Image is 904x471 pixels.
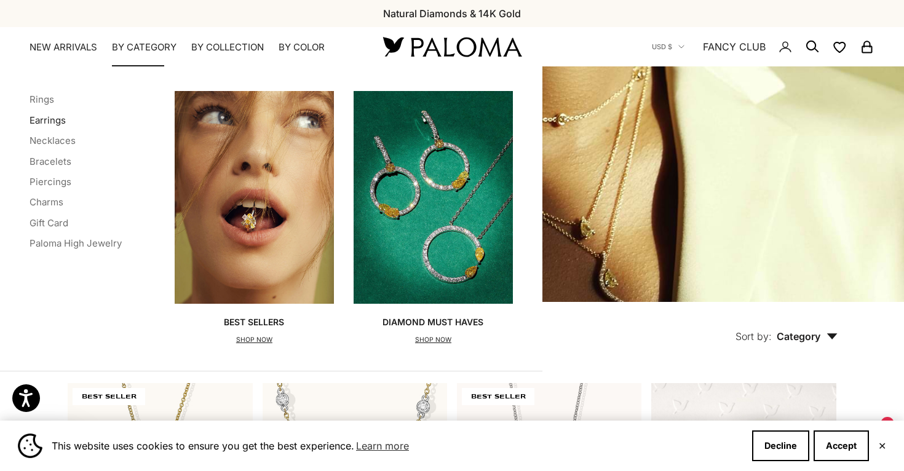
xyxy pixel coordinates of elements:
[30,217,68,229] a: Gift Card
[30,41,354,53] nav: Primary navigation
[52,437,742,455] span: This website uses cookies to ensure you get the best experience.
[652,41,684,52] button: USD $
[878,442,886,449] button: Close
[224,334,284,346] p: SHOP NOW
[279,41,325,53] summary: By Color
[383,6,521,22] p: Natural Diamonds & 14K Gold
[735,330,772,342] span: Sort by:
[383,334,483,346] p: SHOP NOW
[30,93,54,105] a: Rings
[30,196,63,208] a: Charms
[462,388,534,405] span: BEST SELLER
[354,437,411,455] a: Learn more
[703,39,766,55] a: FANCY CLUB
[73,388,145,405] span: BEST SELLER
[752,430,809,461] button: Decline
[18,433,42,458] img: Cookie banner
[652,41,672,52] span: USD $
[224,316,284,328] p: Best Sellers
[30,156,71,167] a: Bracelets
[30,41,97,53] a: NEW ARRIVALS
[814,430,869,461] button: Accept
[30,114,66,126] a: Earrings
[383,316,483,328] p: Diamond Must Haves
[30,237,122,249] a: Paloma High Jewelry
[30,176,71,188] a: Piercings
[777,330,838,342] span: Category
[175,91,334,346] a: Best SellersSHOP NOW
[191,41,264,53] summary: By Collection
[707,302,866,354] button: Sort by: Category
[652,27,874,66] nav: Secondary navigation
[112,41,176,53] summary: By Category
[354,91,513,346] a: Diamond Must HavesSHOP NOW
[30,135,76,146] a: Necklaces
